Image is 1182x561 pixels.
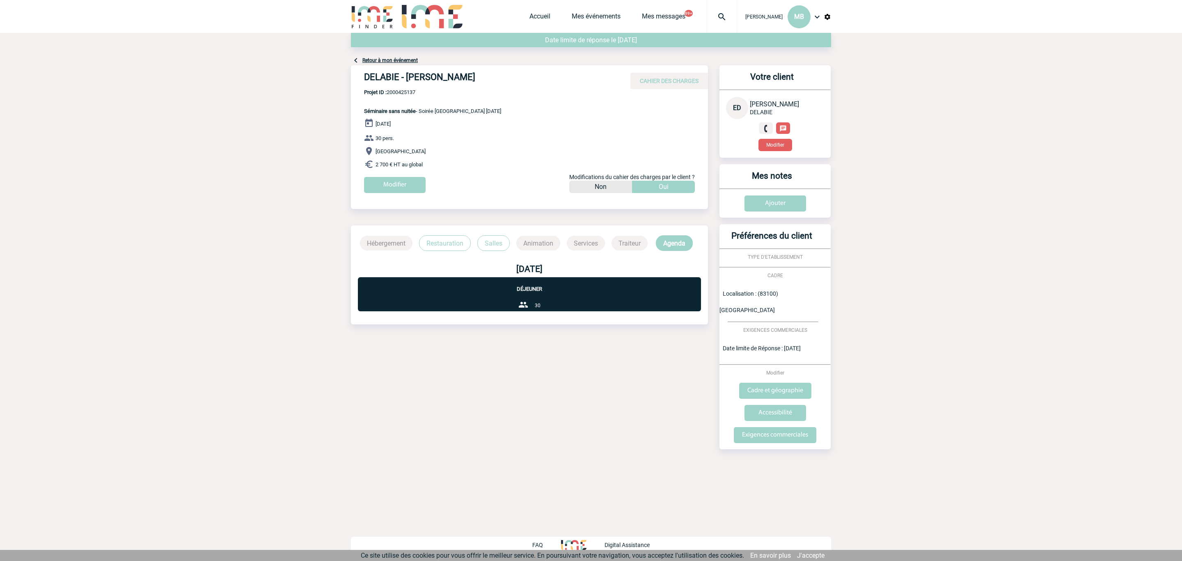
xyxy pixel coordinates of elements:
[569,174,695,180] span: Modifications du cahier des charges par le client ?
[734,427,816,443] input: Exigences commerciales
[364,72,610,86] h4: DELABIE - [PERSON_NAME]
[376,161,423,168] span: 2 700 € HT au global
[362,57,418,63] a: Retour à mon événement
[767,273,783,278] span: CADRE
[744,195,806,212] input: Ajouter
[364,89,387,95] b: Projet ID :
[719,290,778,313] span: Localisation : (83100) [GEOGRAPHIC_DATA]
[376,135,394,141] span: 30 pers.
[361,552,744,559] span: Ce site utilise des cookies pour vous offrir le meilleur service. En poursuivant votre navigation...
[794,13,804,21] span: MB
[358,277,701,292] p: Déjeuner
[516,236,560,251] p: Animation
[360,236,412,251] p: Hébergement
[364,108,416,114] span: Séminaire sans nuitée
[750,100,799,108] span: [PERSON_NAME]
[744,405,806,421] input: Accessibilité
[723,72,821,90] h3: Votre client
[595,181,607,193] p: Non
[561,540,586,550] img: http://www.idealmeetingsevents.fr/
[743,327,807,333] span: EXIGENCES COMMERCIALES
[656,235,693,251] p: Agenda
[535,303,541,308] span: 30
[376,148,426,154] span: [GEOGRAPHIC_DATA]
[545,36,637,44] span: Date limite de réponse le [DATE]
[572,12,621,24] a: Mes événements
[529,12,550,24] a: Accueil
[766,370,784,376] span: Modifier
[351,5,394,28] img: IME-Finder
[750,109,772,115] span: DELABIE
[612,236,648,251] p: Traiteur
[532,540,561,548] a: FAQ
[748,254,803,260] span: TYPE D'ETABLISSEMENT
[640,78,699,84] span: CAHIER DES CHARGES
[605,542,650,548] p: Digital Assistance
[567,236,605,251] p: Services
[723,171,821,189] h3: Mes notes
[745,14,783,20] span: [PERSON_NAME]
[642,12,685,24] a: Mes messages
[659,181,669,193] p: Oui
[797,552,825,559] a: J'accepte
[739,383,811,399] input: Cadre et géographie
[477,235,510,251] p: Salles
[516,264,543,274] b: [DATE]
[723,345,801,352] span: Date limite de Réponse : [DATE]
[376,121,391,127] span: [DATE]
[419,235,471,251] p: Restauration
[762,125,770,132] img: fixe.png
[733,104,741,112] span: ED
[532,542,543,548] p: FAQ
[779,125,787,132] img: chat-24-px-w.png
[364,177,426,193] input: Modifier
[518,300,528,310] img: group-24-px-b.png
[685,10,693,17] button: 99+
[364,89,501,95] span: 2000425137
[758,139,792,151] button: Modifier
[723,231,821,248] h3: Préférences du client
[750,552,791,559] a: En savoir plus
[364,108,501,114] span: - Soirée [GEOGRAPHIC_DATA] [DATE]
